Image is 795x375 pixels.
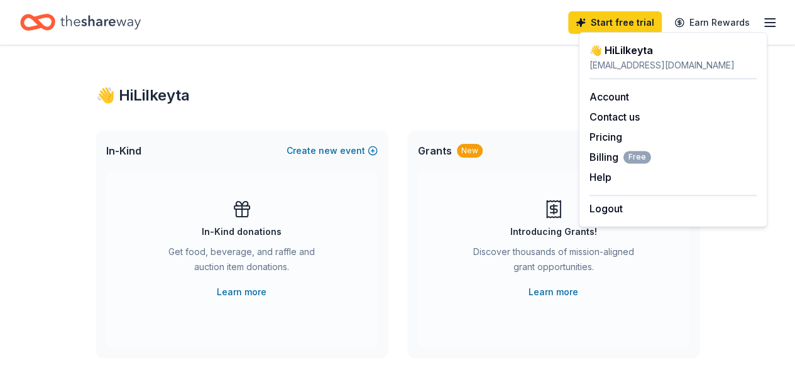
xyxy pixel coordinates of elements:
a: Earn Rewards [667,11,757,34]
button: Help [589,170,611,185]
div: [EMAIL_ADDRESS][DOMAIN_NAME] [589,58,757,73]
div: Introducing Grants! [510,224,597,239]
span: new [319,143,337,158]
button: BillingFree [589,149,651,165]
div: In-Kind donations [202,224,282,239]
span: Grants [418,143,452,158]
div: New [457,144,483,158]
div: Get food, beverage, and raffle and auction item donations. [156,244,327,280]
a: Learn more [217,285,266,300]
a: Account [589,90,629,103]
button: Createnewevent [287,143,378,158]
div: Discover thousands of mission-aligned grant opportunities. [468,244,639,280]
div: 👋 Hi Lilkeyta [589,43,757,58]
span: Billing [589,149,651,165]
a: Learn more [529,285,578,300]
button: Contact us [589,109,640,124]
span: Free [623,151,651,163]
button: Logout [589,201,623,216]
span: In-Kind [106,143,141,158]
a: Home [20,8,141,37]
div: 👋 Hi Lilkeyta [96,85,699,106]
a: Start free trial [568,11,662,34]
a: Pricing [589,131,622,143]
